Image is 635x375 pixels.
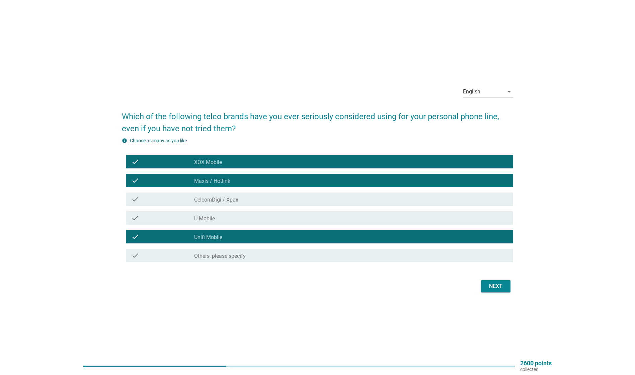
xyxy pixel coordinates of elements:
[505,88,513,96] i: arrow_drop_down
[194,159,222,166] label: XOX Mobile
[131,233,139,241] i: check
[131,195,139,203] i: check
[131,158,139,166] i: check
[122,138,127,143] i: info
[194,215,215,222] label: U Mobile
[520,366,552,372] p: collected
[481,280,510,292] button: Next
[131,251,139,259] i: check
[520,360,552,366] p: 2600 points
[122,104,513,135] h2: Which of the following telco brands have you ever seriously considered using for your personal ph...
[463,89,480,95] div: English
[194,178,230,184] label: Maxis / Hotlink
[194,234,222,241] label: Unifi Mobile
[130,138,187,143] label: Choose as many as you like
[131,176,139,184] i: check
[194,253,246,259] label: Others, please specify
[194,197,238,203] label: CelcomDigi / Xpax
[131,214,139,222] i: check
[486,282,505,290] div: Next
